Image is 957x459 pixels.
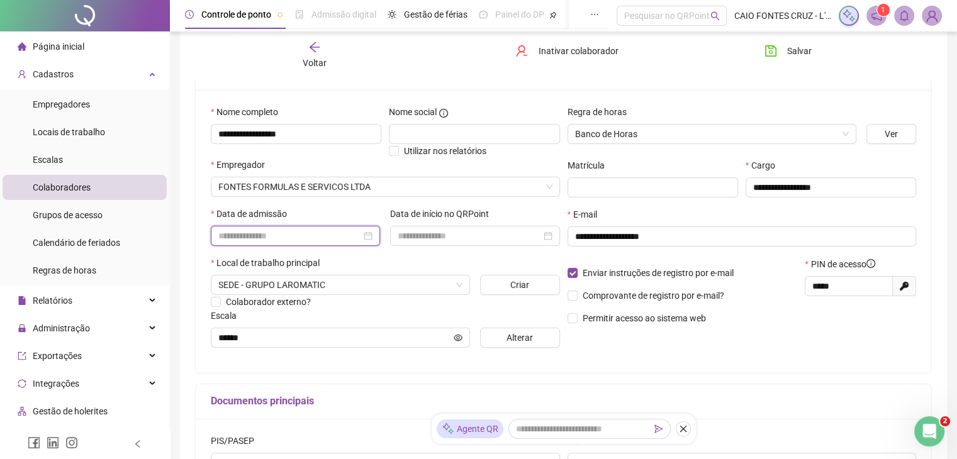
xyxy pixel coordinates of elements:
span: send [654,424,663,433]
div: Agente QR [437,419,503,438]
span: close [679,424,688,433]
span: sun [388,10,396,19]
span: Ver [885,127,898,141]
sup: 1 [877,4,890,16]
span: Escalas [33,155,63,165]
span: AVENIDA AV SANTOS DUMONT, 3092, KM2 CENT.COMERCIAL MM502SALA 1,VILAS DE ABRANTES, CAMAÇARI-BA [218,275,462,294]
span: bell [898,10,910,21]
label: Empregador [211,158,273,172]
span: Alterar [506,331,533,345]
span: home [18,42,26,51]
span: left [133,440,142,448]
label: Regra de horas [568,105,635,119]
span: info-circle [866,259,875,268]
label: Matrícula [568,158,613,172]
img: sparkle-icon.fc2bf0ac1784a2077858766a79e2daf3.svg [442,423,454,436]
span: Admissão digital [311,9,376,19]
span: Banco de Horas [575,124,849,143]
span: Cadastros [33,69,74,79]
label: Cargo [746,158,783,172]
span: Controle de ponto [201,9,271,19]
span: Calendário de feriados [33,238,120,248]
span: user-delete [515,45,528,57]
iframe: Intercom live chat [914,416,944,446]
label: Local de trabalho principal [211,256,328,270]
span: lock [18,324,26,333]
span: Gestão de holerites [33,406,108,416]
label: E-mail [568,207,605,221]
span: file [18,296,26,305]
button: Ver [866,124,916,144]
span: 1 [881,6,885,14]
span: notification [871,10,882,21]
span: dashboard [479,10,488,19]
label: Escala [211,309,245,323]
span: book [568,10,577,19]
label: Data de início no QRPoint [390,207,497,221]
span: Página inicial [33,41,84,52]
span: linkedin [47,436,59,449]
span: Salvar [787,44,812,58]
span: user-add [18,70,26,79]
span: Integrações [33,379,79,389]
span: Enviar instruções de registro por e-mail [583,268,734,278]
span: search [710,11,720,21]
img: sparkle-icon.fc2bf0ac1784a2077858766a79e2daf3.svg [842,9,856,23]
span: Empregadores [33,99,90,109]
span: eye [454,333,462,342]
span: Colaborador externo? [226,297,311,307]
span: Relatórios [33,296,72,306]
span: Grupos de acesso [33,210,103,220]
span: Gestão de férias [404,9,467,19]
span: Comprovante de registro por e-mail? [583,290,724,301]
span: Exportações [33,351,82,361]
span: Criar [510,278,529,292]
span: Administração [33,323,90,333]
span: Nome social [389,105,437,119]
span: apartment [18,407,26,416]
label: PIS/PASEP [211,434,262,448]
label: Data de admissão [211,207,295,221]
span: info-circle [439,109,448,118]
span: facebook [28,436,40,449]
span: Utilizar nos relatórios [404,146,486,156]
span: pushpin [549,11,557,19]
span: instagram [65,436,78,449]
span: Regras de horas [33,265,96,275]
button: Alterar [480,328,560,348]
span: FONTES FORMULAS E SERVICOS LTDA [218,177,552,196]
span: pushpin [276,11,284,19]
span: Permitir acesso ao sistema web [583,313,706,323]
span: Inativar colaborador [538,44,618,58]
span: CAIO FONTES CRUZ - L'aromatic cosméticos [734,9,831,23]
span: Voltar [303,58,327,68]
span: Colaboradores [33,182,91,192]
span: Locais de trabalho [33,127,105,137]
span: Painel do DP [495,9,544,19]
button: Inativar colaborador [506,41,627,61]
span: export [18,351,26,360]
span: 2 [940,416,950,426]
span: PIN de acesso [811,257,875,271]
img: 94287 [922,6,941,25]
span: sync [18,379,26,388]
span: save [764,45,777,57]
span: arrow-left [308,41,321,53]
label: Nome completo [211,105,286,119]
span: ellipsis [590,10,599,19]
button: Criar [480,275,560,295]
span: clock-circle [185,10,194,19]
span: file-done [295,10,304,19]
button: Salvar [755,41,821,61]
h5: Documentos principais [211,394,916,409]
